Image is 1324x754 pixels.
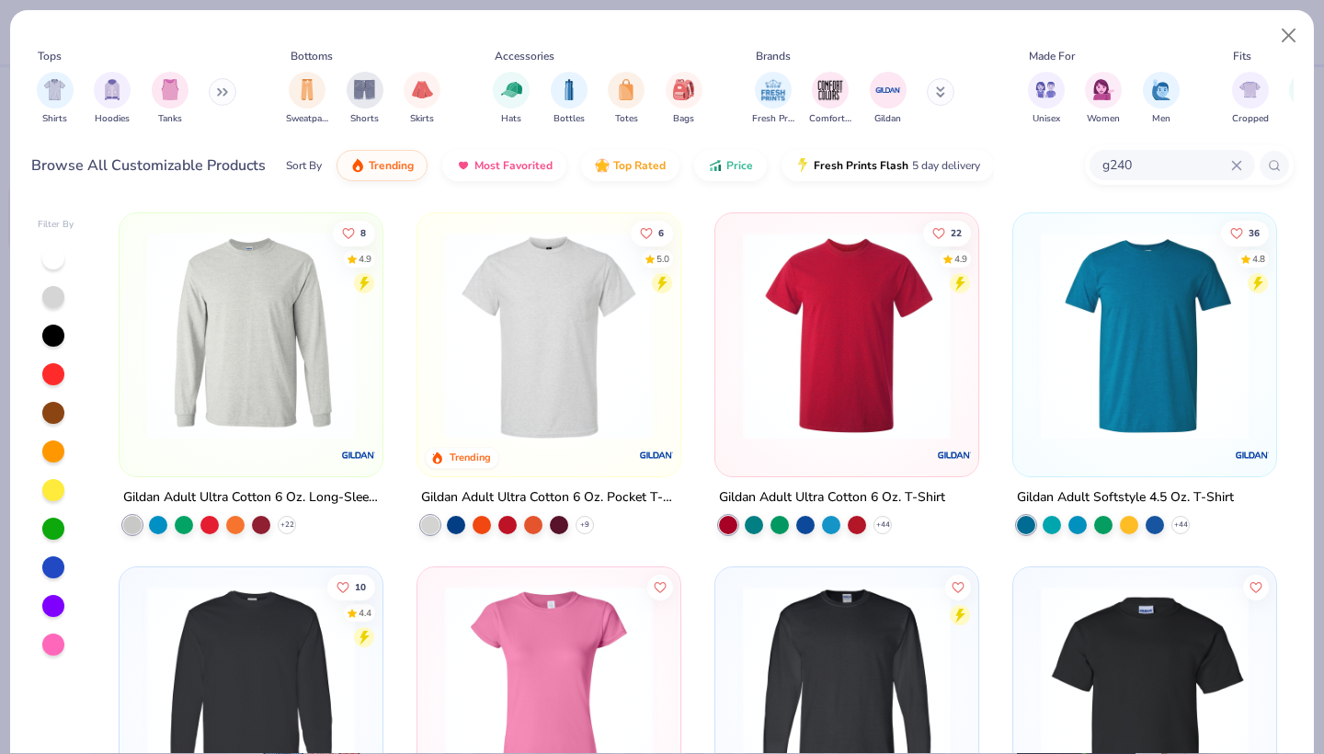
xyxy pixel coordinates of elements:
[752,72,794,126] div: filter for Fresh Prints
[334,220,376,246] button: Like
[95,112,130,126] span: Hoodies
[809,72,851,126] div: filter for Comfort Colors
[354,79,375,100] img: Shorts Image
[1173,520,1187,531] span: + 44
[816,76,844,104] img: Comfort Colors Image
[734,232,960,440] img: 3c1a081b-6ca8-4a00-a3b6-7ee979c43c2b
[493,72,530,126] button: filter button
[38,218,74,232] div: Filter By
[1232,72,1269,126] div: filter for Cropped
[44,79,65,100] img: Shirts Image
[608,72,645,126] div: filter for Totes
[615,112,638,126] span: Totes
[501,112,521,126] span: Hats
[759,76,787,104] img: Fresh Prints Image
[421,486,677,509] div: Gildan Adult Ultra Cotton 6 Oz. Pocket T-Shirt
[474,158,553,173] span: Most Favorited
[501,79,522,100] img: Hats Image
[1233,437,1270,474] img: Gildan logo
[404,72,440,126] div: filter for Skirts
[456,158,471,173] img: most_fav.gif
[1093,79,1114,100] img: Women Image
[954,252,967,266] div: 4.9
[286,157,322,174] div: Sort By
[337,150,428,181] button: Trending
[638,437,675,474] img: Gildan logo
[286,72,328,126] button: filter button
[936,437,973,474] img: Gildan logo
[42,112,67,126] span: Shirts
[291,48,333,64] div: Bottoms
[595,158,610,173] img: TopRated.gif
[436,232,662,440] img: 2768f77b-3536-41c3-9bcb-e17f4bd5ff68
[1233,48,1251,64] div: Fits
[495,48,554,64] div: Accessories
[1017,486,1234,509] div: Gildan Adult Softstyle 4.5 Oz. T-Shirt
[360,606,372,620] div: 4.4
[1252,252,1265,266] div: 4.8
[347,72,383,126] div: filter for Shorts
[347,72,383,126] button: filter button
[152,72,188,126] div: filter for Tanks
[782,150,994,181] button: Fresh Prints Flash5 day delivery
[1029,48,1075,64] div: Made For
[1249,228,1260,237] span: 36
[158,112,182,126] span: Tanks
[616,79,636,100] img: Totes Image
[1232,112,1269,126] span: Cropped
[809,112,851,126] span: Comfort Colors
[1085,72,1122,126] div: filter for Women
[1151,79,1171,100] img: Men Image
[945,574,971,600] button: Like
[870,72,907,126] button: filter button
[286,72,328,126] div: filter for Sweatpants
[551,72,588,126] div: filter for Bottles
[658,228,664,237] span: 6
[814,158,908,173] span: Fresh Prints Flash
[1028,72,1065,126] button: filter button
[1085,72,1122,126] button: filter button
[673,79,693,100] img: Bags Image
[1232,72,1269,126] button: filter button
[442,150,566,181] button: Most Favorited
[340,437,377,474] img: Gildan logo
[280,520,294,531] span: + 22
[356,582,367,591] span: 10
[123,486,379,509] div: Gildan Adult Ultra Cotton 6 Oz. Long-Sleeve T-Shirt
[756,48,791,64] div: Brands
[666,72,702,126] div: filter for Bags
[1032,232,1258,440] img: 6e5b4623-b2d7-47aa-a31d-c127d7126a18
[1028,72,1065,126] div: filter for Unisex
[874,112,901,126] span: Gildan
[350,112,379,126] span: Shorts
[673,112,694,126] span: Bags
[37,72,74,126] button: filter button
[152,72,188,126] button: filter button
[554,112,585,126] span: Bottles
[666,72,702,126] button: filter button
[369,158,414,173] span: Trending
[1239,79,1261,100] img: Cropped Image
[31,154,266,177] div: Browse All Customizable Products
[559,79,579,100] img: Bottles Image
[1152,112,1170,126] span: Men
[1087,112,1120,126] span: Women
[608,72,645,126] button: filter button
[752,112,794,126] span: Fresh Prints
[613,158,666,173] span: Top Rated
[361,228,367,237] span: 8
[350,158,365,173] img: trending.gif
[631,220,673,246] button: Like
[286,112,328,126] span: Sweatpants
[719,486,945,509] div: Gildan Adult Ultra Cotton 6 Oz. T-Shirt
[752,72,794,126] button: filter button
[580,520,589,531] span: + 9
[1033,112,1060,126] span: Unisex
[656,252,669,266] div: 5.0
[694,150,767,181] button: Price
[551,72,588,126] button: filter button
[1272,18,1307,53] button: Close
[912,155,980,177] span: 5 day delivery
[297,79,317,100] img: Sweatpants Image
[923,220,971,246] button: Like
